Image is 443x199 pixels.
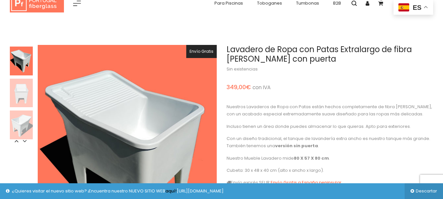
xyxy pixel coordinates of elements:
[10,47,33,75] img: 2-Lavadero-de-Ropa-con-Patas-Extralargo-con-puerta-de-fibra-de-vidrio-espana-tanque-pil%C3%B3n-co...
[252,84,271,91] small: con IVA
[190,49,213,54] span: Envío Gratis
[294,155,329,161] strong: 80 X 57 X 80 cm
[275,143,318,149] a: versión sin puerta
[398,3,409,11] img: es
[165,188,177,194] a: aquí!
[227,179,271,186] a: Envío exprés SEUR:
[227,135,433,150] p: Con un diseño tradicional, el tanque de lavandería extra ancho es nuestro tanque más grande. Tamb...
[227,123,433,130] p: Incluso tienen un área donde puedes almacenar lo que quieras. Apto para exteriores.
[227,155,433,162] p: Nuestro Mueble Lavadero mide .
[405,183,443,199] a: Descartar
[227,66,433,73] p: Sin existencias
[227,103,433,118] p: Nuestros Lavaderos de Ropa con Patas están hechos completamente de fibra [PERSON_NAME], con un ac...
[227,167,433,174] p: Cubeta: 30 x 48 x 40 cm (alto x ancho x largo).
[413,4,422,11] span: es
[227,83,251,91] bdi: 349,00
[10,79,33,108] img: 3-Lavadero-de-Ropa-con-Patas-Extralargo-con-puerta-de-fibra-de-vidrio-espana-tanque-pil%C3%B3n-co...
[227,45,433,64] h1: Lavadero de Ropa con Patas Extralargo de fibra [PERSON_NAME] con puerta
[10,110,33,139] img: 4-Lavadero-de-Ropa-con-Patas-Extralargo-con-puerta-de-fibra-de-vidrio-espana-tanque-pil%C3%B3n-co...
[271,179,341,186] a: Envío Gratis a España peninsular
[246,83,251,91] span: €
